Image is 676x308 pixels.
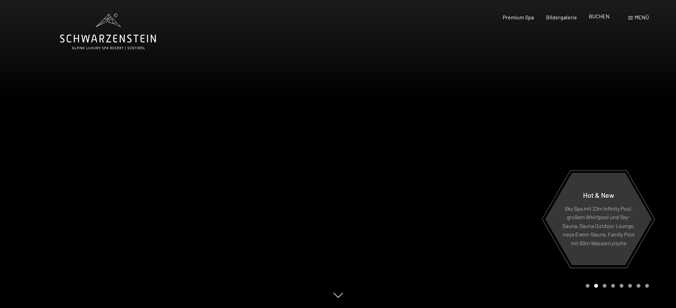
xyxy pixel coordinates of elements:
[628,284,632,288] div: Carousel Page 6
[503,14,534,20] a: Premium Spa
[603,284,606,288] div: Carousel Page 3
[589,13,610,19] a: BUCHEN
[635,14,649,20] span: Menü
[637,284,640,288] div: Carousel Page 7
[620,284,623,288] div: Carousel Page 5
[583,191,614,199] span: Hot & New
[645,284,649,288] div: Carousel Page 8
[546,14,577,20] a: Bildergalerie
[545,172,652,266] a: Hot & New Sky Spa mit 23m Infinity Pool, großem Whirlpool und Sky-Sauna, Sauna Outdoor Lounge, ne...
[594,284,598,288] div: Carousel Page 2 (Current Slide)
[611,284,615,288] div: Carousel Page 4
[562,204,635,247] p: Sky Spa mit 23m Infinity Pool, großem Whirlpool und Sky-Sauna, Sauna Outdoor Lounge, neue Event-S...
[586,284,590,288] div: Carousel Page 1
[583,284,649,288] div: Carousel Pagination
